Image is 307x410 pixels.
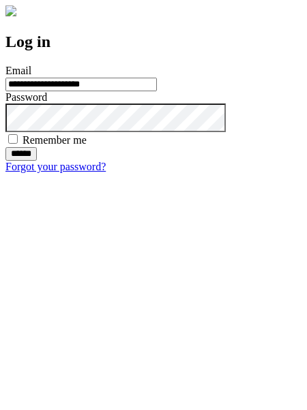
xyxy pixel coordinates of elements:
label: Password [5,91,47,103]
h2: Log in [5,33,302,51]
label: Remember me [23,134,87,146]
a: Forgot your password? [5,161,106,172]
label: Email [5,65,31,76]
img: logo-4e3dc11c47720685a147b03b5a06dd966a58ff35d612b21f08c02c0306f2b779.png [5,5,16,16]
